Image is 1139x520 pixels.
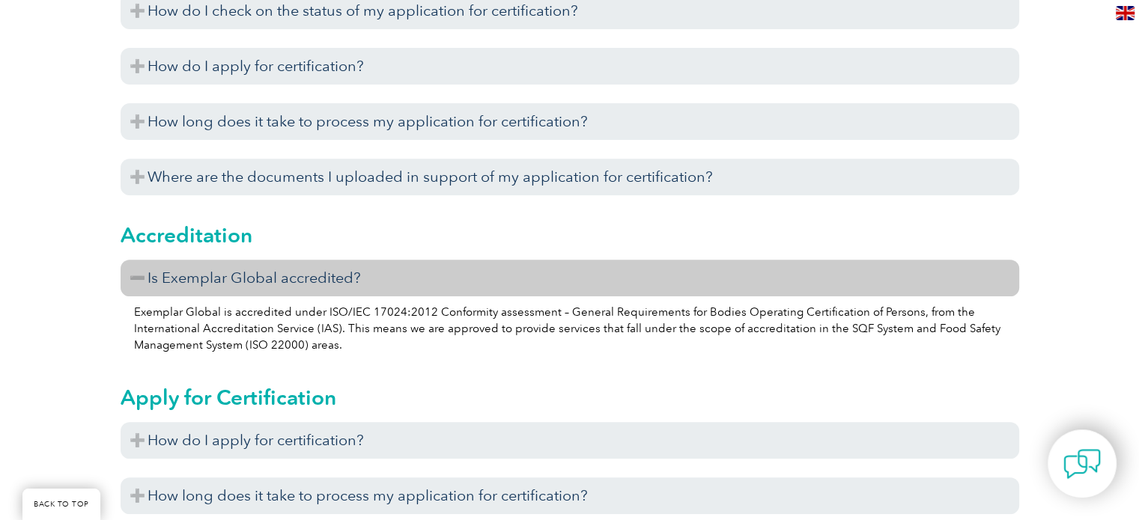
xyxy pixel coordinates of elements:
[22,489,100,520] a: BACK TO TOP
[121,48,1019,85] h3: How do I apply for certification?
[121,477,1019,514] h3: How long does it take to process my application for certification?
[121,260,1019,296] h3: Is Exemplar Global accredited?
[121,159,1019,195] h3: Where are the documents I uploaded in support of my application for certification?
[1063,445,1101,483] img: contact-chat.png
[121,223,1019,247] h2: Accreditation
[121,422,1019,459] h3: How do I apply for certification?
[134,304,1006,353] p: Exemplar Global is accredited under ISO/IEC 17024:2012 Conformity assessment – General Requiremen...
[121,385,1019,409] h2: Apply for Certification
[121,103,1019,140] h3: How long does it take to process my application for certification?
[1116,6,1135,20] img: en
